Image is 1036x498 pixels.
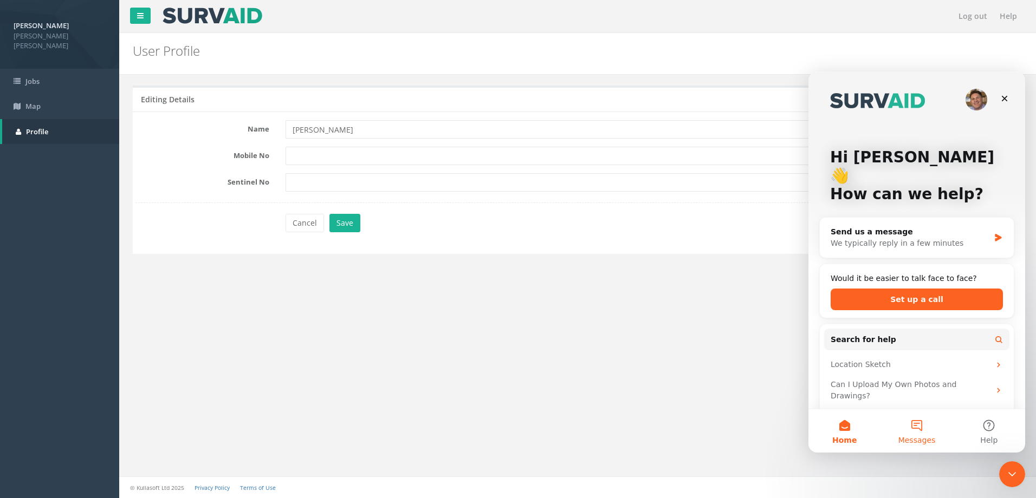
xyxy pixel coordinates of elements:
[286,214,324,232] button: Cancel
[14,21,69,30] strong: [PERSON_NAME]
[240,484,276,492] a: Terms of Use
[133,44,871,58] h2: User Profile
[2,119,119,145] a: Profile
[26,127,48,136] span: Profile
[14,31,106,51] span: [PERSON_NAME] [PERSON_NAME]
[127,173,277,187] label: Sentinel No
[999,461,1025,487] iframe: Intercom live chat
[25,76,40,86] span: Jobs
[141,95,195,103] h5: Editing Details
[808,71,1025,453] iframe: Intercom live chat
[195,484,230,492] a: Privacy Policy
[25,101,41,111] span: Map
[329,214,360,232] button: Save
[127,120,277,134] label: Name
[14,18,106,51] a: [PERSON_NAME] [PERSON_NAME] [PERSON_NAME]
[130,484,184,492] small: © Kullasoft Ltd 2025
[127,147,277,161] label: Mobile No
